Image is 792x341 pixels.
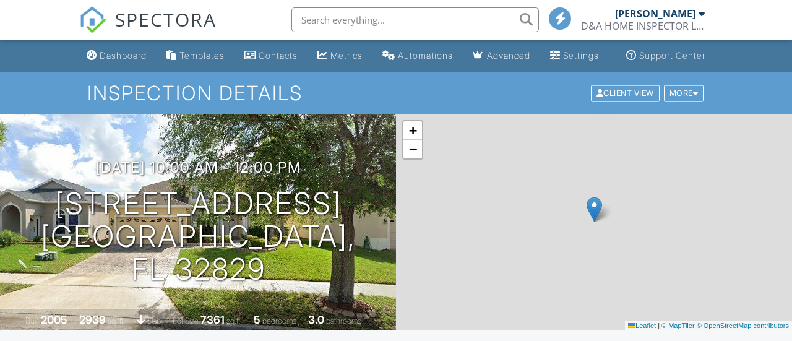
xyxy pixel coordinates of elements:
a: Zoom out [403,140,422,158]
div: 2005 [41,313,67,326]
a: Leaflet [628,322,656,329]
div: 3.0 [308,313,324,326]
a: © OpenStreetMap contributors [697,322,789,329]
span: sq. ft. [108,316,125,326]
input: Search everything... [291,7,539,32]
div: Templates [179,50,225,61]
div: D&A HOME INSPECTOR LLC [581,20,705,32]
div: Settings [563,50,599,61]
a: © MapTiler [661,322,695,329]
span: | [658,322,660,329]
a: Zoom in [403,121,422,140]
span: bathrooms [326,316,361,326]
div: More [664,85,704,101]
a: Advanced [468,45,535,67]
div: [PERSON_NAME] [615,7,695,20]
h1: [STREET_ADDRESS] [GEOGRAPHIC_DATA], FL 32829 [20,188,376,285]
a: Dashboard [82,45,152,67]
img: Marker [587,197,602,222]
div: Contacts [259,50,298,61]
span: + [409,123,417,138]
a: Settings [545,45,604,67]
span: − [409,141,417,157]
span: sq.ft. [226,316,242,326]
span: Built [25,316,39,326]
div: Client View [591,85,660,101]
span: slab [147,316,161,326]
div: Support Center [639,50,705,61]
span: Lot Size [173,316,199,326]
a: Metrics [312,45,368,67]
a: SPECTORA [79,17,217,43]
a: Templates [161,45,230,67]
h1: Inspection Details [87,82,705,104]
div: 7361 [200,313,225,326]
span: SPECTORA [115,6,217,32]
a: Contacts [239,45,303,67]
div: Dashboard [100,50,147,61]
a: Client View [590,88,663,97]
div: 2939 [79,313,106,326]
a: Support Center [621,45,710,67]
span: bedrooms [262,316,296,326]
div: Advanced [487,50,530,61]
div: Automations [398,50,453,61]
div: Metrics [330,50,363,61]
div: 5 [254,313,260,326]
img: The Best Home Inspection Software - Spectora [79,6,106,33]
h3: [DATE] 10:00 am - 12:00 pm [95,159,301,176]
a: Automations (Basic) [377,45,458,67]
